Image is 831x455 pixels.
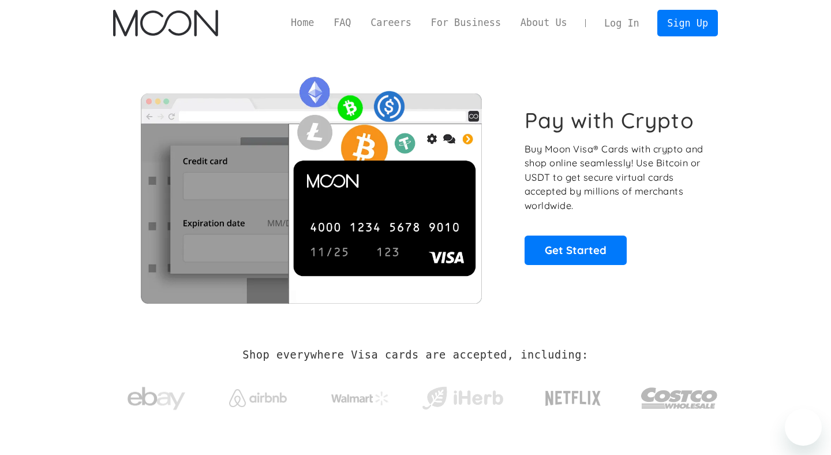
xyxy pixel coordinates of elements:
h2: Shop everywhere Visa cards are accepted, including: [242,349,588,361]
img: Walmart [331,391,389,405]
img: ebay [128,381,185,417]
a: Walmart [317,380,403,411]
a: iHerb [420,372,506,419]
img: Netflix [544,384,602,413]
img: Airbnb [229,389,287,407]
a: Get Started [525,236,627,264]
a: Sign Up [657,10,717,36]
a: home [113,10,218,36]
a: Careers [361,16,421,30]
a: For Business [421,16,511,30]
a: Log In [594,10,649,36]
a: Airbnb [215,378,301,413]
img: Costco [641,376,718,420]
h1: Pay with Crypto [525,107,694,133]
img: Moon Cards let you spend your crypto anywhere Visa is accepted. [113,69,508,303]
iframe: Button to launch messaging window [785,409,822,446]
a: About Us [511,16,577,30]
a: Home [281,16,324,30]
p: Buy Moon Visa® Cards with crypto and shop online seamlessly! Use Bitcoin or USDT to get secure vi... [525,142,705,213]
a: Costco [641,365,718,426]
img: iHerb [420,383,506,413]
a: FAQ [324,16,361,30]
a: ebay [113,369,199,423]
a: Netflix [522,372,625,419]
img: Moon Logo [113,10,218,36]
